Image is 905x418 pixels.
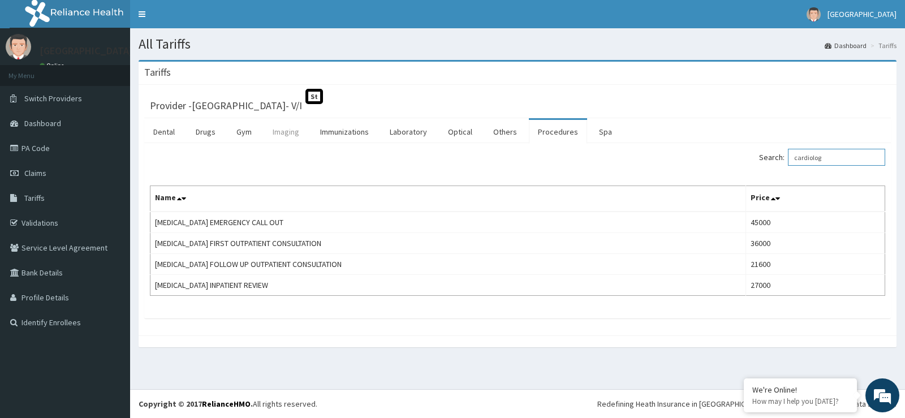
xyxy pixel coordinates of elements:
[130,389,905,418] footer: All rights reserved.
[746,254,885,275] td: 21600
[24,193,45,203] span: Tariffs
[746,233,885,254] td: 36000
[24,93,82,104] span: Switch Providers
[825,41,867,50] a: Dashboard
[381,120,436,144] a: Laboratory
[59,63,190,78] div: Chat with us now
[529,120,587,144] a: Procedures
[311,120,378,144] a: Immunizations
[150,101,302,111] h3: Provider - [GEOGRAPHIC_DATA]- V/I
[807,7,821,21] img: User Image
[66,132,156,247] span: We're online!
[752,397,848,406] p: How may I help you today?
[227,120,261,144] a: Gym
[759,149,885,166] label: Search:
[144,67,171,77] h3: Tariffs
[150,275,746,296] td: [MEDICAL_DATA] INPATIENT REVIEW
[264,120,308,144] a: Imaging
[439,120,481,144] a: Optical
[24,118,61,128] span: Dashboard
[150,233,746,254] td: [MEDICAL_DATA] FIRST OUTPATIENT CONSULTATION
[139,37,897,51] h1: All Tariffs
[597,398,897,410] div: Redefining Heath Insurance in [GEOGRAPHIC_DATA] using Telemedicine and Data Science!
[40,62,67,70] a: Online
[144,120,184,144] a: Dental
[305,89,323,104] span: St
[24,168,46,178] span: Claims
[40,46,133,56] p: [GEOGRAPHIC_DATA]
[868,41,897,50] li: Tariffs
[746,186,885,212] th: Price
[484,120,526,144] a: Others
[150,254,746,275] td: [MEDICAL_DATA] FOLLOW UP OUTPATIENT CONSULTATION
[788,149,885,166] input: Search:
[139,399,253,409] strong: Copyright © 2017 .
[202,399,251,409] a: RelianceHMO
[21,57,46,85] img: d_794563401_company_1708531726252_794563401
[186,6,213,33] div: Minimize live chat window
[6,289,216,329] textarea: Type your message and hit 'Enter'
[150,212,746,233] td: [MEDICAL_DATA] EMERGENCY CALL OUT
[150,186,746,212] th: Name
[590,120,621,144] a: Spa
[828,9,897,19] span: [GEOGRAPHIC_DATA]
[187,120,225,144] a: Drugs
[746,212,885,233] td: 45000
[752,385,848,395] div: We're Online!
[746,275,885,296] td: 27000
[6,34,31,59] img: User Image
